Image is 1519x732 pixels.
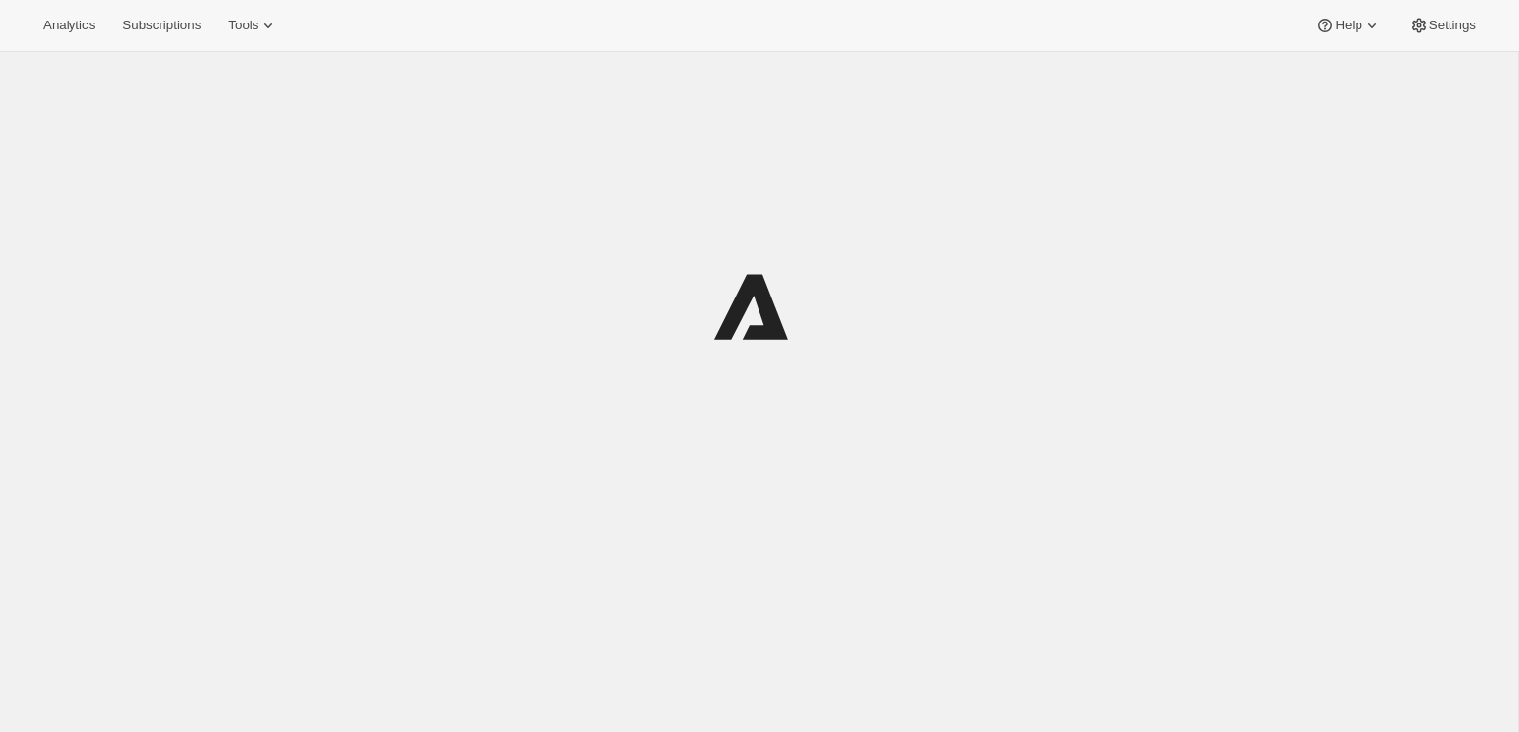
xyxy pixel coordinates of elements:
[1304,12,1393,39] button: Help
[43,18,95,33] span: Analytics
[228,18,258,33] span: Tools
[111,12,212,39] button: Subscriptions
[216,12,290,39] button: Tools
[31,12,107,39] button: Analytics
[1335,18,1361,33] span: Help
[1398,12,1488,39] button: Settings
[1429,18,1476,33] span: Settings
[122,18,201,33] span: Subscriptions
